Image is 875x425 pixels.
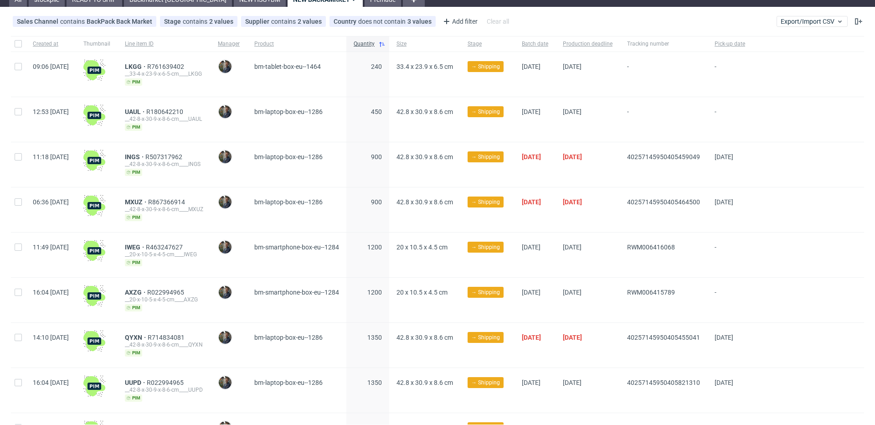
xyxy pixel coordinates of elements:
span: Size [396,40,453,48]
span: 1350 [367,334,382,341]
span: pim [125,169,142,176]
span: [DATE] [715,379,733,386]
span: - [715,63,745,86]
a: IWEG [125,244,146,251]
span: 40257145950405455041 [627,334,700,341]
span: 14:10 [DATE] [33,334,69,341]
span: 42.8 x 30.9 x 8.6 cm [396,153,453,161]
div: __42-8-x-30-9-x-8-6-cm____UAUL [125,115,203,123]
span: 40257145950405464500 [627,198,700,206]
span: bm-laptop-box-eu--1286 [254,334,323,341]
span: UAUL [125,108,146,115]
span: 20 x 10.5 x 4.5 cm [396,289,448,296]
div: Add filter [439,14,479,29]
span: Manager [218,40,240,48]
span: bm-smartphone-box-eu--1284 [254,244,339,251]
img: wHgJFi1I6lmhQAAAABJRU5ErkJggg== [83,240,105,262]
span: 16:04 [DATE] [33,379,69,386]
span: pim [125,259,142,266]
img: Maciej Sobola [219,105,232,118]
span: 1200 [367,244,382,251]
span: - [627,63,700,86]
span: [DATE] [563,334,582,341]
span: Stage [468,40,507,48]
a: R507317962 [145,153,184,161]
span: → Shipping [471,333,500,342]
span: bm-laptop-box-eu--1286 [254,198,323,206]
img: wHgJFi1I6lmhQAAAABJRU5ErkJggg== [83,375,105,397]
span: 42.8 x 30.9 x 8.6 cm [396,108,453,115]
span: 11:49 [DATE] [33,244,69,251]
img: Maciej Sobola [219,331,232,344]
span: Supplier [245,18,271,25]
span: R761639402 [147,63,186,70]
a: LKGG [125,63,147,70]
div: __20-x-10-5-x-4-5-cm____IWEG [125,251,203,258]
div: __42-8-x-30-9-x-8-6-cm____QYXN [125,341,203,348]
span: bm-smartphone-box-eu--1284 [254,289,339,296]
span: [DATE] [522,108,540,115]
span: → Shipping [471,62,500,71]
span: 42.8 x 30.9 x 8.6 cm [396,198,453,206]
span: Thumbnail [83,40,110,48]
span: - [715,108,745,131]
span: 33.4 x 23.9 x 6.5 cm [396,63,453,70]
span: [DATE] [563,108,582,115]
span: [DATE] [522,198,541,206]
span: Stage [164,18,183,25]
img: Maciej Sobola [219,196,232,208]
img: wHgJFi1I6lmhQAAAABJRU5ErkJggg== [83,330,105,352]
span: Batch date [522,40,548,48]
span: - [715,289,745,311]
span: 1200 [367,289,382,296]
span: → Shipping [471,243,500,251]
span: Production deadline [563,40,612,48]
button: Export/Import CSV [777,16,848,27]
div: Clear all [485,15,511,28]
img: Maciej Sobola [219,241,232,254]
span: bm-tablet-box-eu--1464 [254,63,321,70]
a: MXUZ [125,198,148,206]
span: pim [125,214,142,221]
span: [DATE] [563,63,582,70]
span: [DATE] [522,244,540,251]
span: Tracking number [627,40,700,48]
img: wHgJFi1I6lmhQAAAABJRU5ErkJggg== [83,285,105,307]
span: R714834081 [148,334,186,341]
span: pim [125,349,142,357]
img: wHgJFi1I6lmhQAAAABJRU5ErkJggg== [83,195,105,217]
span: → Shipping [471,153,500,161]
div: __20-x-10-5-x-4-5-cm____AXZG [125,296,203,303]
a: AXZG [125,289,147,296]
span: [DATE] [522,289,540,296]
img: Maciej Sobola [219,150,232,163]
img: Maciej Sobola [219,376,232,389]
img: Maciej Sobola [219,60,232,73]
a: R022994965 [147,379,185,386]
span: pim [125,78,142,86]
span: 40257145950405459049 [627,153,700,161]
span: → Shipping [471,108,500,116]
a: R867366914 [148,198,187,206]
div: __42-8-x-30-9-x-8-6-cm____UUPD [125,386,203,394]
span: [DATE] [715,198,733,206]
span: 12:53 [DATE] [33,108,69,115]
div: __33-4-x-23-9-x-6-5-cm____LKGG [125,70,203,78]
a: R022994965 [147,289,186,296]
span: pim [125,304,142,311]
span: → Shipping [471,288,500,296]
span: [DATE] [563,379,582,386]
div: __42-8-x-30-9-x-8-6-cm____INGS [125,161,203,168]
span: bm-laptop-box-eu--1286 [254,108,323,115]
span: Country [334,18,358,25]
span: → Shipping [471,198,500,206]
span: 42.8 x 30.9 x 8.6 cm [396,334,453,341]
a: INGS [125,153,145,161]
span: [DATE] [522,153,541,161]
a: R180642210 [146,108,185,115]
span: 42.8 x 30.9 x 8.6 cm [396,379,453,386]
